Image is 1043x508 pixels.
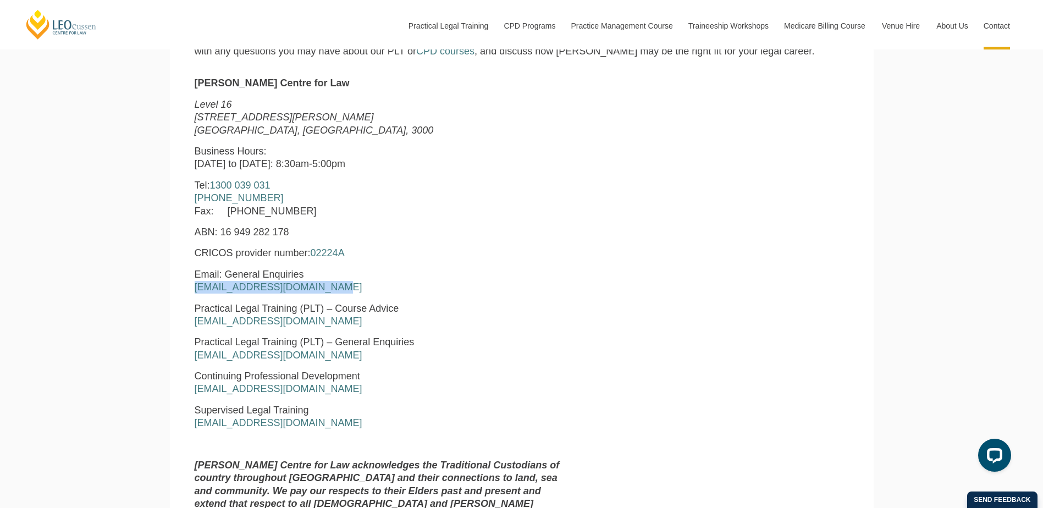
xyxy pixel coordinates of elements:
a: Traineeship Workshops [680,2,776,49]
a: About Us [928,2,975,49]
p: Email: General Enquiries [195,268,570,294]
p: Tel: Fax: [PHONE_NUMBER] [195,179,570,218]
p: Practical Legal Training (PLT) – Course Advice [195,302,570,328]
a: [EMAIL_ADDRESS][DOMAIN_NAME] [195,417,362,428]
a: [EMAIL_ADDRESS][DOMAIN_NAME] [195,316,362,327]
a: CPD courses [416,46,474,57]
a: Practice Management Course [563,2,680,49]
a: Venue Hire [874,2,928,49]
span: Practical Legal Training (PLT) – General Enquiries [195,336,415,347]
a: [EMAIL_ADDRESS][DOMAIN_NAME] [195,383,362,394]
a: 1300 039 031 [210,180,271,191]
a: Medicare Billing Course [776,2,874,49]
a: [PHONE_NUMBER] [195,192,284,203]
a: CPD Programs [495,2,562,49]
p: CRICOS provider number: [195,247,570,259]
a: 02224A [311,247,345,258]
strong: [PERSON_NAME] Centre for Law [195,78,350,89]
em: Level 16 [195,99,232,110]
p: Business Hours: [DATE] to [DATE]: 8:30am-5:00pm [195,145,570,171]
a: [PERSON_NAME] Centre for Law [25,9,98,40]
p: ABN: 16 949 282 178 [195,226,570,239]
p: Continuing Professional Development [195,370,570,396]
em: [STREET_ADDRESS][PERSON_NAME] [195,112,374,123]
a: Practical Legal Training [400,2,496,49]
iframe: LiveChat chat widget [969,434,1016,481]
a: [EMAIL_ADDRESS][DOMAIN_NAME] [195,350,362,361]
a: Contact [975,2,1018,49]
p: Supervised Legal Training [195,404,570,430]
em: [GEOGRAPHIC_DATA], [GEOGRAPHIC_DATA], 3000 [195,125,434,136]
a: [EMAIL_ADDRESS][DOMAIN_NAME] [195,281,362,292]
